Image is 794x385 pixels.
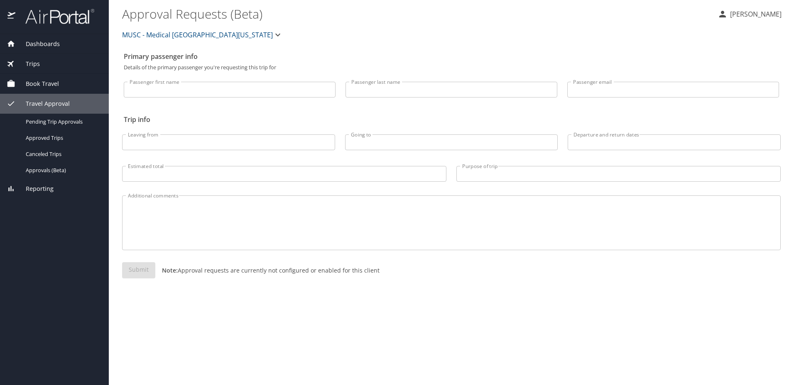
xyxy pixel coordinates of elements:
[26,134,99,142] span: Approved Trips
[122,29,273,41] span: MUSC - Medical [GEOGRAPHIC_DATA][US_STATE]
[155,266,380,275] p: Approval requests are currently not configured or enabled for this client
[26,118,99,126] span: Pending Trip Approvals
[162,266,178,274] strong: Note:
[26,150,99,158] span: Canceled Trips
[728,9,782,19] p: [PERSON_NAME]
[16,8,94,24] img: airportal-logo.png
[15,39,60,49] span: Dashboards
[122,1,711,27] h1: Approval Requests (Beta)
[15,79,59,88] span: Book Travel
[15,184,54,193] span: Reporting
[26,166,99,174] span: Approvals (Beta)
[714,7,785,22] button: [PERSON_NAME]
[119,27,286,43] button: MUSC - Medical [GEOGRAPHIC_DATA][US_STATE]
[124,50,779,63] h2: Primary passenger info
[15,99,70,108] span: Travel Approval
[15,59,40,68] span: Trips
[7,8,16,24] img: icon-airportal.png
[124,65,779,70] p: Details of the primary passenger you're requesting this trip for
[124,113,779,126] h2: Trip info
